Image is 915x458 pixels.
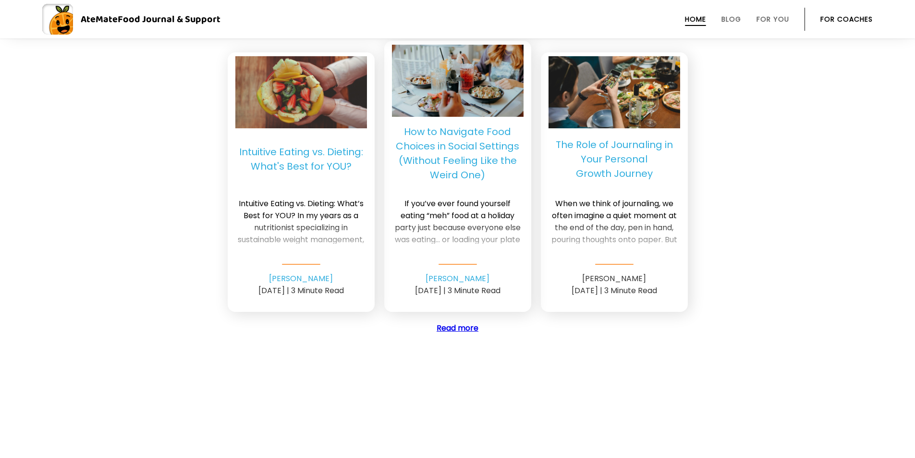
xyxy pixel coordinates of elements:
[269,273,333,284] a: [PERSON_NAME]
[235,136,367,265] a: Intuitive Eating vs. Dieting: What's Best for YOU? Intuitive Eating vs. Dieting: What’s Best for ...
[549,285,680,297] div: [DATE] | 3 Minute Read
[820,15,873,23] a: For Coaches
[549,190,680,244] p: When we think of journaling, we often imagine a quiet moment at the end of the day, pen in hand, ...
[392,190,524,244] p: If you’ve ever found yourself eating “meh” food at a holiday party just because everyone else was...
[235,136,367,182] p: Intuitive Eating vs. Dieting: What's Best for YOU?
[549,136,680,265] a: The Role of Journaling in Your Personal Growth Journey When we think of journaling, we often imag...
[73,12,220,27] div: AteMate
[721,15,741,23] a: Blog
[118,12,220,27] span: Food Journal & Support
[685,15,706,23] a: Home
[392,45,524,117] a: Social Eating. Image: Pexels - thecactusena ‎
[235,56,367,128] a: Intuitive Eating. Image: Unsplash-giancarlo-duarte
[426,273,489,284] a: [PERSON_NAME]
[392,285,524,297] div: [DATE] | 3 Minute Read
[756,15,789,23] a: For You
[549,272,680,285] div: [PERSON_NAME]
[549,136,680,182] p: The Role of Journaling in Your Personal Growth Journey
[392,124,524,265] a: How to Navigate Food Choices in Social Settings (Without Feeling Like the Weird One) If you’ve ev...
[235,55,367,129] img: Intuitive Eating. Image: Unsplash-giancarlo-duarte
[392,124,524,182] p: How to Navigate Food Choices in Social Settings (Without Feeling Like the Weird One)
[437,322,478,334] a: Read more
[42,4,873,35] a: AteMateFood Journal & Support
[235,190,367,244] p: Intuitive Eating vs. Dieting: What’s Best for YOU? In my years as a nutritionist specializing in ...
[235,285,367,297] div: [DATE] | 3 Minute Read
[549,53,680,131] img: Role of journaling. Image: Pexels - cottonbro studio
[392,44,524,117] img: Social Eating. Image: Pexels - thecactusena ‎
[549,56,680,128] a: Role of journaling. Image: Pexels - cottonbro studio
